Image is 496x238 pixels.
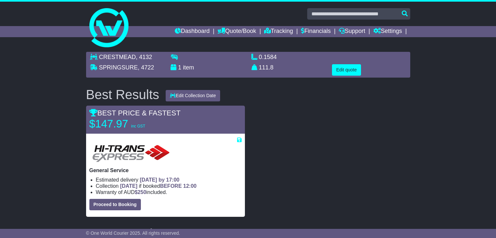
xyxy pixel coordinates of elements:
span: item [183,64,194,71]
span: 12:00 [183,183,197,189]
li: Collection [96,183,242,189]
span: BEST PRICE & FASTEST [89,109,181,117]
li: Estimated delivery [96,177,242,183]
span: 1 [178,64,181,71]
span: inc GST [131,124,145,128]
a: Settings [373,26,402,37]
a: Financials [301,26,331,37]
p: $147.97 [89,117,171,130]
a: Tracking [264,26,293,37]
span: , 4722 [138,64,154,71]
span: $ [135,189,146,195]
span: [DATE] [120,183,137,189]
span: SPRINGSURE [99,64,138,71]
div: Best Results [83,87,163,102]
span: 250 [138,189,146,195]
span: BEFORE [160,183,182,189]
button: Edit quote [332,64,361,76]
span: CRESTMEAD [99,54,136,60]
span: [DATE] by 17:00 [140,177,180,183]
span: 111.8 [259,64,274,71]
img: HiTrans: General Service [89,143,173,164]
span: if booked [120,183,196,189]
span: © One World Courier 2025. All rights reserved. [86,231,180,236]
a: Quote/Book [218,26,256,37]
button: Edit Collection Date [166,90,220,101]
p: General Service [89,167,242,173]
a: Dashboard [175,26,210,37]
button: Proceed to Booking [89,199,141,210]
li: Warranty of AUD included. [96,189,242,195]
a: Support [339,26,365,37]
span: , 4132 [136,54,152,60]
span: 0.1584 [259,54,277,60]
